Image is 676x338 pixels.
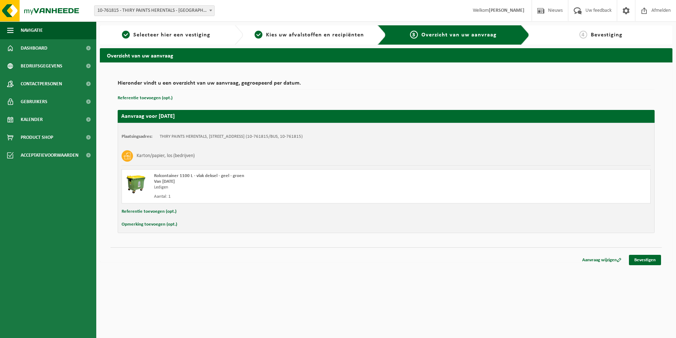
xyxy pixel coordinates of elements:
strong: Plaatsingsadres: [122,134,153,139]
strong: [PERSON_NAME] [489,8,524,13]
span: 10-761815 - THIRY PAINTS HERENTALS - HERENTALS [94,6,214,16]
span: Selecteer hier een vestiging [133,32,210,38]
h3: Karton/papier, los (bedrijven) [137,150,195,162]
div: Ledigen [154,185,415,190]
a: 2Kies uw afvalstoffen en recipiënten [247,31,372,39]
span: Rolcontainer 1100 L - vlak deksel - geel - groen [154,173,244,178]
a: 1Selecteer hier een vestiging [103,31,229,39]
span: Gebruikers [21,93,47,111]
td: THIRY PAINTS HERENTALS, [STREET_ADDRESS] (10-761815/BUS, 10-761815) [160,134,303,140]
iframe: chat widget [4,322,119,338]
a: Bevestigen [629,255,661,265]
h2: Hieronder vindt u een overzicht van uw aanvraag, gegroepeerd per datum. [118,80,655,90]
button: Opmerking toevoegen (opt.) [122,220,177,229]
div: Aantal: 1 [154,194,415,200]
span: Kies uw afvalstoffen en recipiënten [266,32,364,38]
span: Bedrijfsgegevens [21,57,62,75]
span: Dashboard [21,39,47,57]
span: 1 [122,31,130,39]
strong: Aanvraag voor [DATE] [121,113,175,119]
h2: Overzicht van uw aanvraag [100,48,672,62]
span: Overzicht van uw aanvraag [421,32,497,38]
a: Aanvraag wijzigen [577,255,627,265]
strong: Van [DATE] [154,179,175,184]
span: Contactpersonen [21,75,62,93]
span: Navigatie [21,21,43,39]
span: Bevestiging [591,32,623,38]
img: WB-1100-HPE-GN-50.png [126,173,147,195]
span: Kalender [21,111,43,128]
button: Referentie toevoegen (opt.) [122,207,176,216]
span: Acceptatievoorwaarden [21,146,78,164]
span: 2 [255,31,262,39]
span: 4 [579,31,587,39]
span: 3 [410,31,418,39]
span: 10-761815 - THIRY PAINTS HERENTALS - HERENTALS [94,5,215,16]
span: Product Shop [21,128,53,146]
button: Referentie toevoegen (opt.) [118,94,173,103]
